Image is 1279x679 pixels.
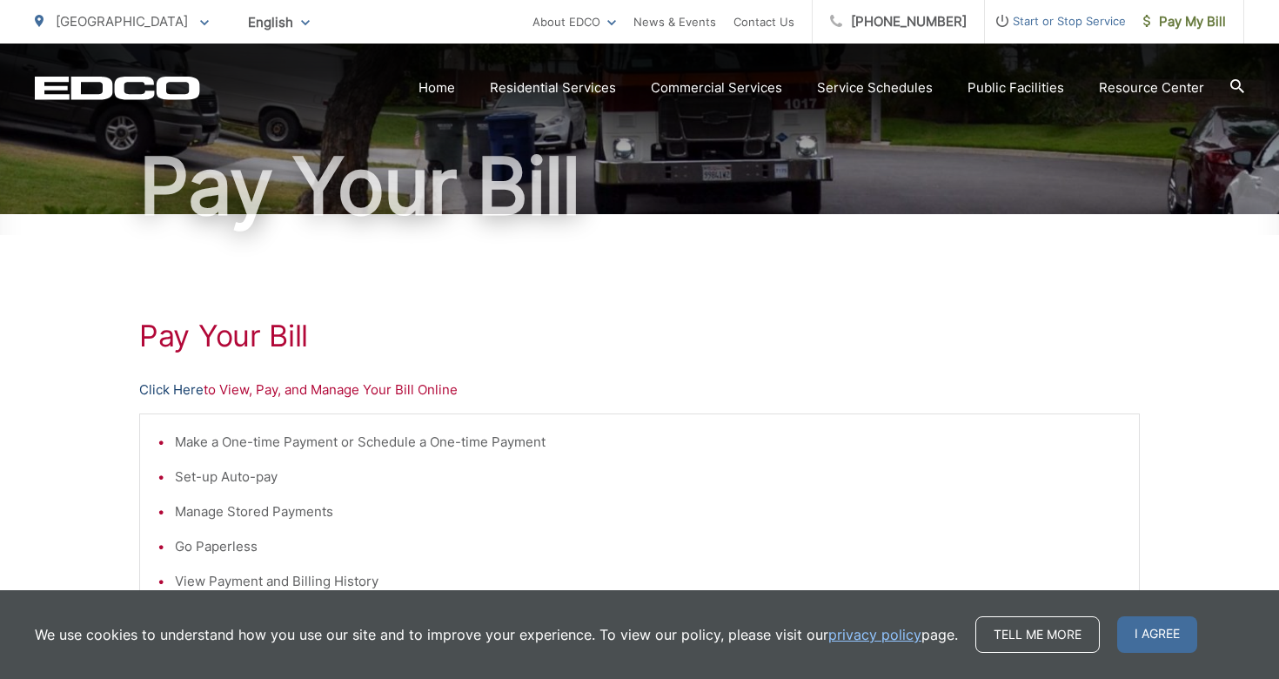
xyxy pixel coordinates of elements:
li: Set-up Auto-pay [175,467,1122,487]
h1: Pay Your Bill [35,143,1244,230]
a: privacy policy [828,624,921,645]
a: Contact Us [733,11,794,32]
a: Click Here [139,380,204,400]
a: Commercial Services [651,77,782,98]
a: News & Events [633,11,716,32]
li: Make a One-time Payment or Schedule a One-time Payment [175,432,1122,453]
p: to View, Pay, and Manage Your Bill Online [139,380,1140,400]
a: Resource Center [1099,77,1204,98]
a: Home [419,77,455,98]
span: English [235,7,323,37]
h1: Pay Your Bill [139,319,1140,353]
span: Pay My Bill [1143,11,1226,32]
li: View Payment and Billing History [175,571,1122,592]
a: About EDCO [532,11,616,32]
span: [GEOGRAPHIC_DATA] [56,13,188,30]
a: Service Schedules [817,77,933,98]
li: Manage Stored Payments [175,501,1122,522]
a: Residential Services [490,77,616,98]
p: We use cookies to understand how you use our site and to improve your experience. To view our pol... [35,624,958,645]
a: Public Facilities [968,77,1064,98]
a: EDCD logo. Return to the homepage. [35,76,200,100]
li: Go Paperless [175,536,1122,557]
